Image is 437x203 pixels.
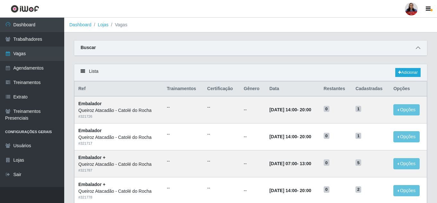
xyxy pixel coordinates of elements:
[393,158,420,169] button: Opções
[167,158,200,165] ul: --
[269,161,297,166] time: [DATE] 07:00
[269,134,297,139] time: [DATE] 14:00
[69,22,92,27] a: Dashboard
[269,161,311,166] strong: -
[324,159,329,166] span: 0
[393,185,420,196] button: Opções
[81,45,96,50] strong: Buscar
[167,104,200,111] ul: --
[203,81,240,97] th: Certificação
[207,185,236,191] ul: --
[207,158,236,165] ul: --
[78,188,159,195] div: Queiroz Atacadão - Catolé do Rocha
[78,155,105,160] strong: Embalador +
[74,64,427,81] div: Lista
[300,188,311,193] time: 20:00
[393,104,420,115] button: Opções
[355,159,361,166] span: 5
[389,81,427,97] th: Opções
[269,107,297,112] time: [DATE] 14:00
[207,104,236,111] ul: --
[163,81,204,97] th: Trainamentos
[324,186,329,193] span: 0
[78,182,105,187] strong: Embalador +
[109,21,127,28] li: Vagas
[78,161,159,168] div: Queiroz Atacadão - Catolé do Rocha
[355,186,361,193] span: 2
[300,107,311,112] time: 20:00
[266,81,320,97] th: Data
[78,107,159,114] div: Queiroz Atacadão - Catolé do Rocha
[324,106,329,112] span: 0
[11,5,39,13] img: CoreUI Logo
[78,141,159,146] div: # 321717
[64,18,437,32] nav: breadcrumb
[300,161,311,166] time: 13:00
[98,22,108,27] a: Lojas
[74,81,163,97] th: Ref
[393,131,420,142] button: Opções
[269,188,297,193] time: [DATE] 14:00
[240,150,266,177] td: --
[78,134,159,141] div: Queiroz Atacadão - Catolé do Rocha
[355,106,361,112] span: 1
[269,134,311,139] strong: -
[240,123,266,150] td: --
[240,96,266,123] td: --
[207,131,236,138] ul: --
[269,188,311,193] strong: -
[300,134,311,139] time: 20:00
[240,81,266,97] th: Gênero
[320,81,352,97] th: Restantes
[395,68,421,77] a: Adicionar
[78,168,159,173] div: # 321787
[167,131,200,138] ul: --
[78,195,159,200] div: # 321778
[324,133,329,139] span: 0
[167,185,200,191] ul: --
[269,107,311,112] strong: -
[352,81,389,97] th: Cadastradas
[78,128,101,133] strong: Embalador
[78,114,159,119] div: # 321726
[355,133,361,139] span: 1
[78,101,101,106] strong: Embalador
